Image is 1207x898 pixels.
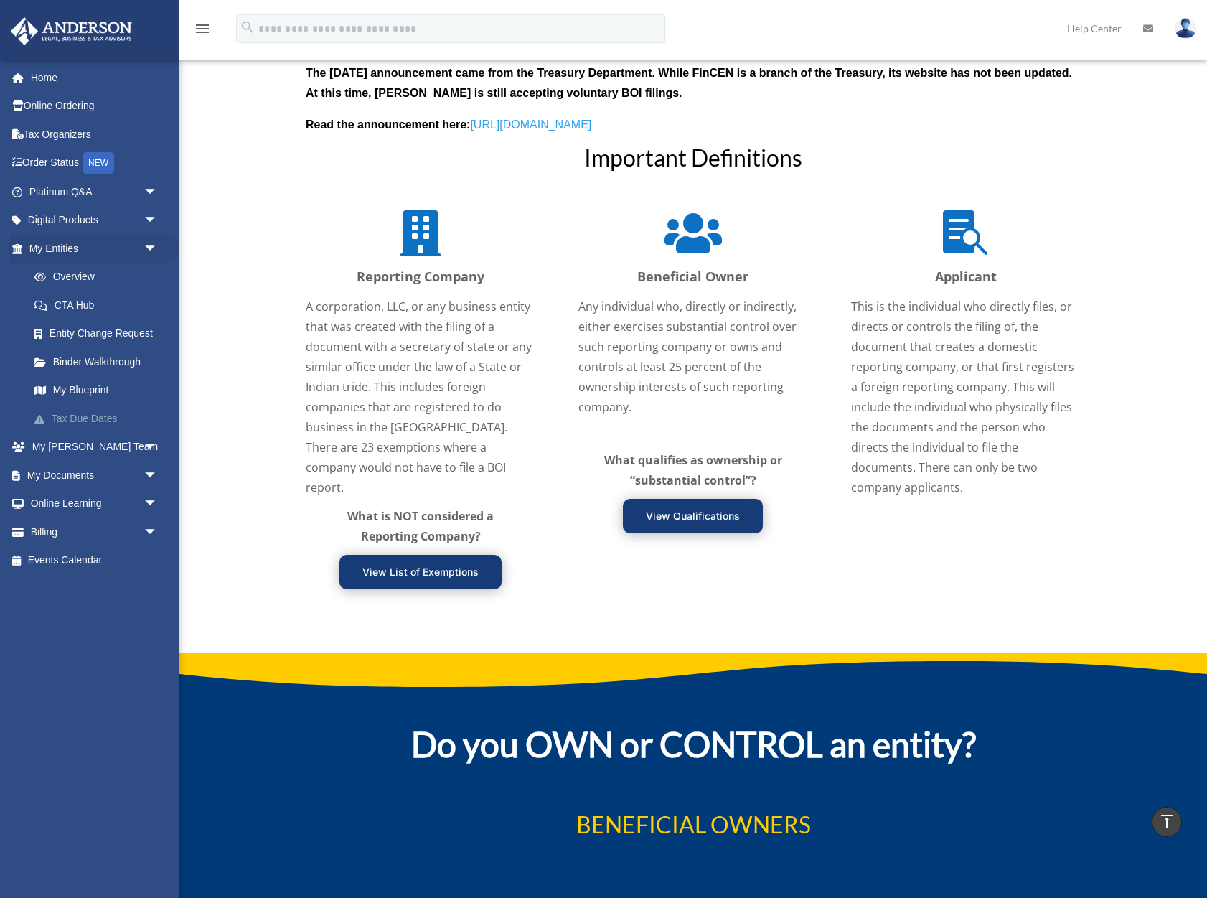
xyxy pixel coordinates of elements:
b: Read the announcement here: [306,118,470,131]
h3: BENEFICIAL OWNERS [306,813,1081,843]
a: My Entitiesarrow_drop_down [10,234,179,263]
span: arrow_drop_down [144,461,172,490]
span: arrow_drop_down [144,234,172,263]
span: arrow_drop_down [144,433,172,462]
a: Digital Productsarrow_drop_down [10,206,179,235]
p: Reporting Company [306,266,535,289]
a: My Documentsarrow_drop_down [10,461,179,490]
b: The [DATE] announcement came from the Treasury Department. While FinCEN is a branch of the Treasu... [306,67,1072,99]
i: vertical_align_top [1158,813,1175,830]
span: arrow_drop_down [144,177,172,207]
p: Any individual who, directly or indirectly, either exercises substantial control over such report... [578,296,808,417]
i: menu [194,20,211,37]
span: arrow_drop_down [144,518,172,547]
a: Billingarrow_drop_down [10,518,179,546]
a: vertical_align_top [1152,807,1182,837]
span:  [943,210,989,256]
p: What is NOT considered a Reporting Company? [331,506,510,546]
a: View Qualifications [623,499,763,533]
a: View List of Exemptions [339,555,502,589]
a: Overview [20,263,179,291]
a: menu [194,25,211,37]
a: Online Ordering [10,92,179,121]
a: My [PERSON_NAME] Teamarrow_drop_down [10,433,179,462]
h2: Do you OWN or CONTROL an entity? [306,724,1081,772]
a: My Blueprint [20,376,179,405]
i: search [240,19,255,35]
a: CTA Hub [20,291,172,319]
p: What qualifies as ownership or “substantial control”? [603,450,783,490]
a: Tax Due Dates [20,404,179,433]
a: Entity Change Request [20,319,179,348]
a: Tax Organizers [10,120,179,149]
div: NEW [83,152,114,174]
a: Binder Walkthrough [20,347,179,376]
p: Beneficial Owner [578,266,808,289]
a: Events Calendar [10,546,179,575]
p: This is the individual who directly files, or directs or controls the filing of, the document tha... [851,296,1081,497]
p: Applicant [851,266,1081,289]
span: Important Definitions [584,144,802,172]
span: arrow_drop_down [144,206,172,235]
a: Online Learningarrow_drop_down [10,490,179,518]
p: A corporation, LLC, or any business entity that was created with the filing of a document with a ... [306,296,535,497]
img: User Pic [1175,18,1196,39]
img: Anderson Advisors Platinum Portal [6,17,136,45]
span: arrow_drop_down [144,490,172,519]
a: Order StatusNEW [10,149,179,178]
span:  [664,210,722,256]
a: [URL][DOMAIN_NAME] [470,118,591,138]
a: Home [10,63,179,92]
span:  [400,210,441,256]
a: Platinum Q&Aarrow_drop_down [10,177,179,206]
